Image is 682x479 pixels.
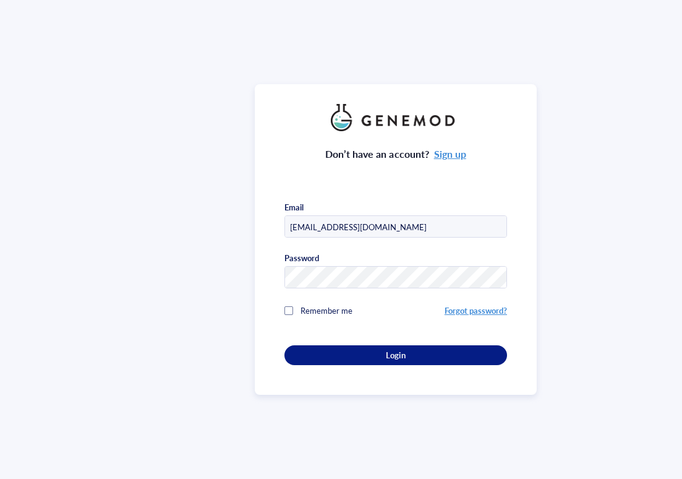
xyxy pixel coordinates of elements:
span: Login [386,350,405,361]
a: Sign up [434,147,466,161]
div: Password [284,252,319,264]
a: Forgot password? [445,304,507,316]
div: Email [284,202,304,213]
img: genemod_logo_light-BcqUzbGq.png [331,104,461,131]
button: Login [284,345,507,365]
span: Remember me [301,304,352,316]
div: Don’t have an account? [325,146,466,162]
